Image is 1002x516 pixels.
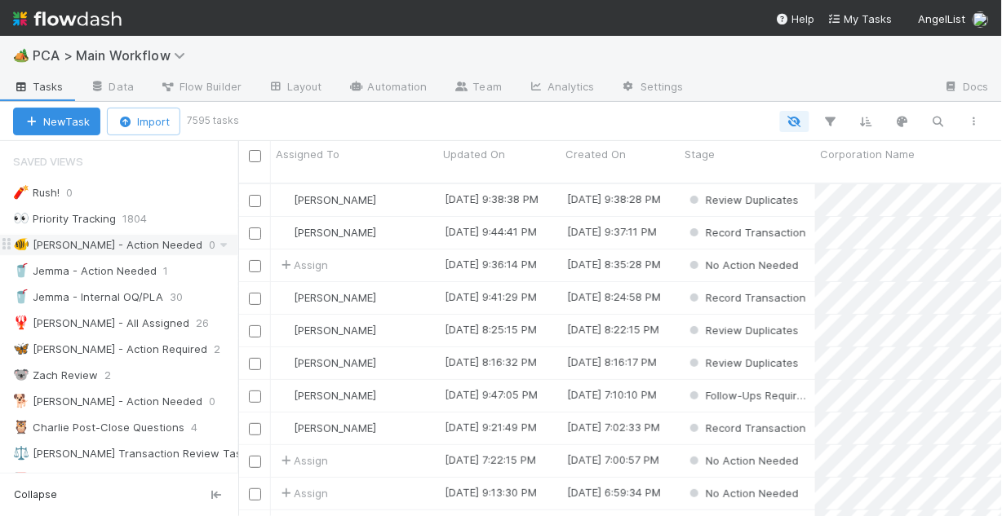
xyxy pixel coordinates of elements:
span: 🐠 [13,237,29,251]
div: Follow-Ups Required [686,387,807,404]
span: [PERSON_NAME] [294,193,376,206]
button: NewTask [13,108,100,135]
span: Record Transaction [686,226,806,239]
img: avatar_d89a0a80-047e-40c9-bdc2-a2d44e645fd3.png [278,324,291,337]
span: [PERSON_NAME] [294,389,376,402]
small: 7595 tasks [187,113,239,128]
span: 🦞 [13,315,29,329]
img: avatar_1c530150-f9f0-4fb8-9f5d-006d570d4582.png [973,11,989,28]
span: Tasks [13,78,64,95]
span: Assign [277,485,328,501]
a: Analytics [515,75,608,101]
input: Toggle Row Selected [249,488,261,501]
div: Zach Review [13,365,98,386]
div: [DATE] 9:21:49 PM [445,419,537,435]
span: [PERSON_NAME] [294,421,376,434]
img: avatar_dd78c015-5c19-403d-b5d7-976f9c2ba6b3.png [278,226,291,239]
div: Priority Tracking [13,209,116,229]
div: [PERSON_NAME] Transaction Review Tasks [13,443,253,464]
span: [PERSON_NAME] [294,226,376,239]
input: Toggle Row Selected [249,227,261,240]
div: [DATE] 7:02:33 PM [567,419,660,435]
a: Settings [608,75,697,101]
span: 🦉 [13,420,29,434]
span: PCA > Main Workflow [33,47,193,64]
img: avatar_99e80e95-8f0d-4917-ae3c-b5dad577a2b5.png [278,291,291,304]
div: Jemma - Internal OQ/PLA [13,287,163,307]
div: Charlie Post-Close Questions [13,417,184,438]
span: 26 [196,313,225,333]
span: Saved Views [13,145,83,178]
input: Toggle Row Selected [249,325,261,337]
span: 🥤 [13,263,29,277]
img: avatar_ba0ef937-97b0-4cb1-a734-c46f876909ef.png [278,421,291,434]
div: [DATE] 6:59:34 PM [567,484,661,501]
div: [DATE] 8:35:28 PM [567,256,661,272]
span: My Tasks [828,12,893,25]
div: [PERSON_NAME] - All Assigned [13,313,189,333]
a: Team [441,75,515,101]
input: Toggle Row Selected [249,260,261,272]
div: [PERSON_NAME] - Action Needed [13,235,202,255]
span: Assign [277,452,328,469]
span: 🏕️ [13,48,29,62]
div: [DATE] 9:47:05 PM [445,386,538,403]
div: [DATE] 9:38:38 PM [445,191,539,207]
span: Collapse [14,487,57,502]
button: Import [107,108,180,135]
span: Review Duplicates [686,356,799,369]
span: Flow Builder [160,78,242,95]
div: [PERSON_NAME] [277,192,376,208]
span: Record Transaction [686,421,806,434]
input: Toggle Row Selected [249,423,261,435]
a: Automation [335,75,441,101]
div: [DATE] 7:00:57 PM [567,452,659,468]
div: [PERSON_NAME] - Action Needed [13,391,202,412]
span: 2 [214,339,237,359]
div: No Action Needed [686,257,799,273]
div: Review Duplicates [686,192,799,208]
span: No Action Needed [686,487,799,500]
div: No Action Needed [686,452,799,469]
a: Flow Builder [147,75,255,101]
div: [DATE] 7:22:15 PM [445,452,536,468]
div: [DATE] 9:44:41 PM [445,223,537,240]
div: [DATE] 9:38:28 PM [567,191,661,207]
div: Review Duplicates [686,355,799,371]
img: avatar_99e80e95-8f0d-4917-ae3c-b5dad577a2b5.png [278,389,291,402]
input: Toggle Row Selected [249,293,261,305]
span: Created On [565,146,626,162]
img: logo-inverted-e16ddd16eac7371096b0.svg [13,5,122,33]
div: [PERSON_NAME] Post-Close Questions [13,470,230,490]
div: Record Transaction [686,224,806,240]
a: My Tasks [828,11,893,27]
div: Rush! [13,183,60,203]
img: avatar_dd78c015-5c19-403d-b5d7-976f9c2ba6b3.png [278,193,291,206]
div: [DATE] 8:16:17 PM [567,354,657,370]
span: 19 [237,470,264,490]
span: 1 [163,261,184,281]
span: 0 [66,183,89,203]
span: 📕 [13,472,29,486]
div: [PERSON_NAME] [277,322,376,338]
input: Toggle Row Selected [249,456,261,468]
div: Review Duplicates [686,322,799,338]
span: Stage [685,146,715,162]
span: Corporation Name [820,146,915,162]
div: Record Transaction [686,289,806,306]
div: [DATE] 7:10:10 PM [567,386,657,403]
div: [DATE] 9:37:11 PM [567,223,657,240]
div: [DATE] 8:16:32 PM [445,354,537,370]
div: [DATE] 8:24:58 PM [567,289,661,305]
span: Updated On [443,146,505,162]
span: 0 [209,391,232,412]
span: 🐕 [13,394,29,408]
span: 🦋 [13,342,29,355]
span: 2 [104,365,127,386]
span: Assign [277,257,328,273]
span: 🐨 [13,368,29,381]
span: Assigned To [276,146,339,162]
